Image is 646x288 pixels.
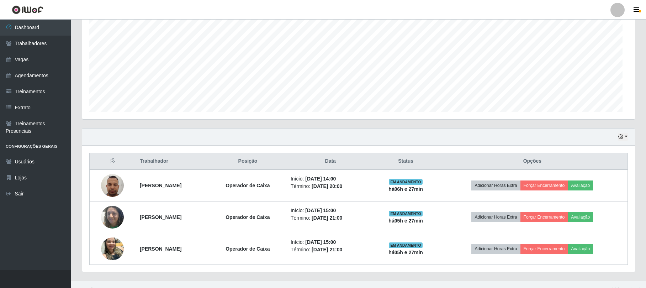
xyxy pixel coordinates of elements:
[291,239,370,246] li: Início:
[101,170,124,200] img: 1701473418754.jpeg
[388,250,423,255] strong: há 05 h e 27 min
[140,246,181,252] strong: [PERSON_NAME]
[305,208,336,213] time: [DATE] 15:00
[312,247,342,252] time: [DATE] 21:00
[471,212,520,222] button: Adicionar Horas Extra
[568,212,593,222] button: Avaliação
[389,179,423,185] span: EM ANDAMENTO
[226,246,270,252] strong: Operador de Caixa
[312,215,342,221] time: [DATE] 21:00
[101,202,124,232] img: 1736128144098.jpeg
[437,153,628,170] th: Opções
[520,212,568,222] button: Forçar Encerramento
[312,183,342,189] time: [DATE] 20:00
[291,246,370,253] li: Término:
[471,180,520,190] button: Adicionar Horas Extra
[388,218,423,224] strong: há 05 h e 27 min
[568,244,593,254] button: Avaliação
[291,214,370,222] li: Término:
[520,180,568,190] button: Forçar Encerramento
[520,244,568,254] button: Forçar Encerramento
[140,183,181,188] strong: [PERSON_NAME]
[291,175,370,183] li: Início:
[140,214,181,220] strong: [PERSON_NAME]
[12,5,43,14] img: CoreUI Logo
[471,244,520,254] button: Adicionar Horas Extra
[136,153,209,170] th: Trabalhador
[291,183,370,190] li: Término:
[568,180,593,190] button: Avaliação
[305,239,336,245] time: [DATE] 15:00
[305,176,336,182] time: [DATE] 14:00
[374,153,437,170] th: Status
[389,211,423,216] span: EM ANDAMENTO
[291,207,370,214] li: Início:
[226,214,270,220] strong: Operador de Caixa
[209,153,286,170] th: Posição
[388,186,423,192] strong: há 06 h e 27 min
[389,242,423,248] span: EM ANDAMENTO
[101,234,124,264] img: 1745102593554.jpeg
[226,183,270,188] strong: Operador de Caixa
[286,153,374,170] th: Data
